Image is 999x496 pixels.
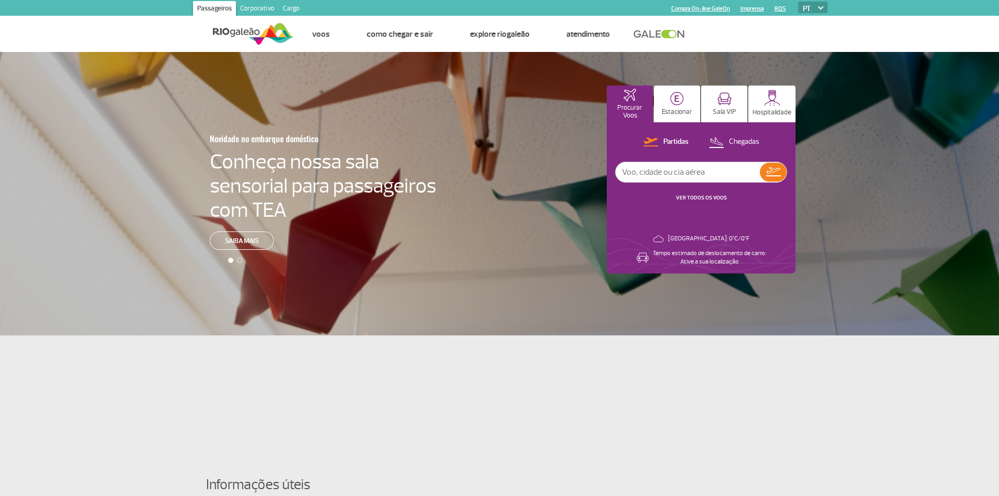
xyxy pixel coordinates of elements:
a: RQS [775,5,786,12]
p: Procurar Voos [612,104,648,120]
a: Voos [312,29,330,39]
img: hospitality.svg [764,90,780,106]
input: Voo, cidade ou cia aérea [616,162,760,182]
p: Chegadas [729,137,759,147]
img: carParkingHome.svg [670,92,684,105]
p: Partidas [663,137,689,147]
p: [GEOGRAPHIC_DATA]: 0°C/0°F [668,235,749,243]
a: Corporativo [236,1,278,18]
button: VER TODOS OS VOOS [673,194,730,202]
p: Sala VIP [713,108,736,116]
button: Estacionar [654,86,700,122]
button: Sala VIP [701,86,747,122]
a: Passageiros [193,1,236,18]
button: Partidas [640,135,692,149]
a: Saiba mais [210,231,274,250]
a: Imprensa [740,5,764,12]
a: Cargo [278,1,304,18]
h4: Informações úteis [206,475,793,494]
p: Tempo estimado de deslocamento de carro: Ative a sua localização [653,249,766,266]
h4: Conheça nossa sala sensorial para passageiros com TEA [210,150,436,222]
a: Compra On-line GaleOn [671,5,730,12]
a: Explore RIOgaleão [470,29,530,39]
button: Chegadas [706,135,762,149]
h3: Novidade no embarque doméstico [210,128,385,150]
a: VER TODOS OS VOOS [676,194,727,201]
a: Como chegar e sair [367,29,433,39]
a: Atendimento [566,29,610,39]
img: vipRoom.svg [717,92,732,105]
p: Estacionar [662,108,692,116]
img: airplaneHomeActive.svg [624,89,636,101]
p: Hospitalidade [753,109,791,117]
button: Procurar Voos [607,86,653,122]
button: Hospitalidade [748,86,796,122]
